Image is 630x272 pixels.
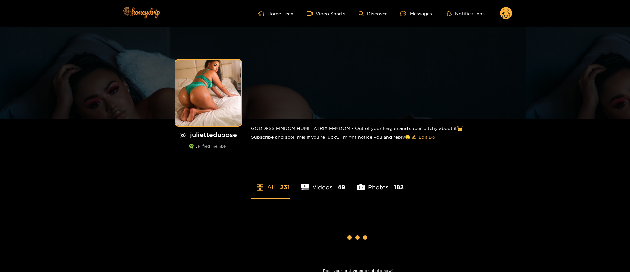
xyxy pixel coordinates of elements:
[445,10,487,17] button: Notifications
[172,144,245,156] div: verified member
[419,134,435,140] span: Edit Bio
[359,11,387,16] a: Discover
[307,11,316,16] span: video-camera
[258,11,293,16] a: Home Feed
[357,168,404,198] li: Photos
[400,10,432,17] div: Messages
[258,11,268,16] span: home
[307,11,345,16] a: Video Shorts
[412,135,416,140] span: edit
[251,168,290,198] li: All
[256,184,264,191] span: appstore
[172,131,245,139] h1: @ _juliettedubose
[410,132,436,142] button: editEdit Bio
[394,183,404,191] span: 182
[338,183,345,191] span: 49
[251,119,465,148] div: GODDESS FINDOM HUMILIATRIX FEMDOM - Out of your league and super bitchy about it👑 Subscribe and s...
[301,168,346,198] li: Videos
[280,183,290,191] span: 231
